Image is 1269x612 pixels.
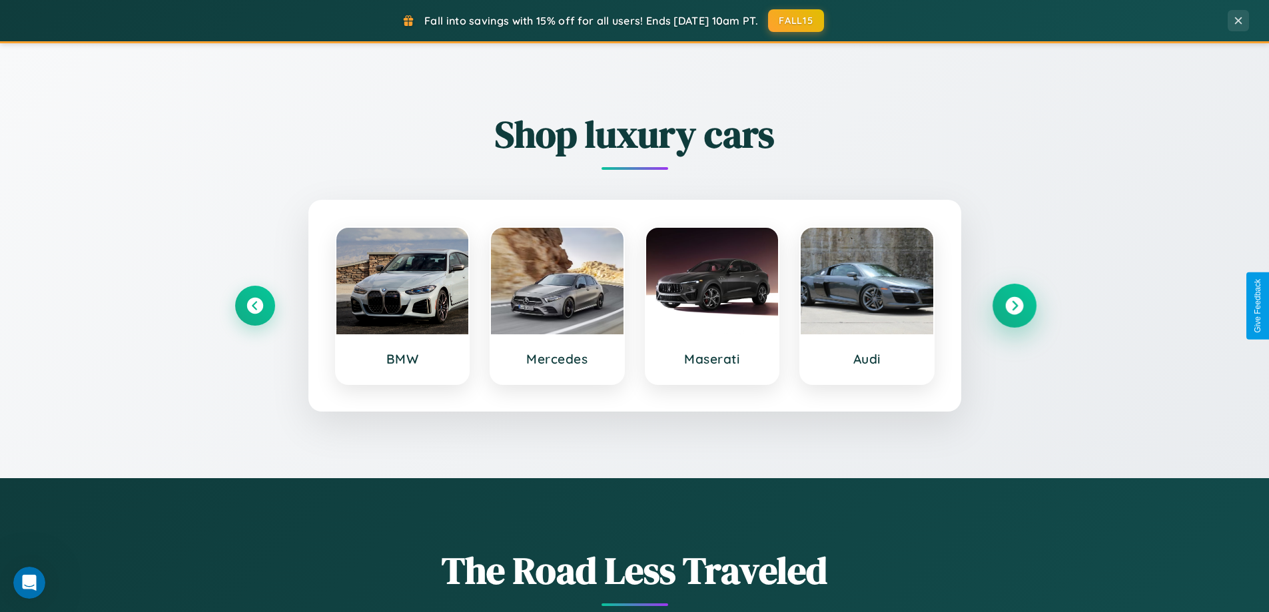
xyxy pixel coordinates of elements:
[424,14,758,27] span: Fall into savings with 15% off for all users! Ends [DATE] 10am PT.
[659,351,765,367] h3: Maserati
[504,351,610,367] h3: Mercedes
[13,567,45,599] iframe: Intercom live chat
[1253,279,1262,333] div: Give Feedback
[350,351,456,367] h3: BMW
[235,109,1035,160] h2: Shop luxury cars
[235,545,1035,596] h1: The Road Less Traveled
[768,9,824,32] button: FALL15
[814,351,920,367] h3: Audi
